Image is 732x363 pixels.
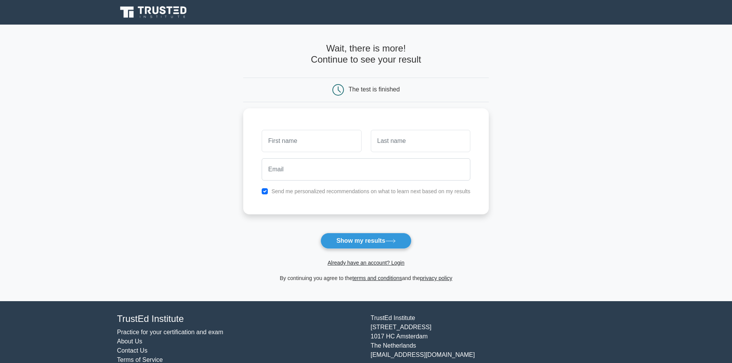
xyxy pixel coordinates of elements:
h4: TrustEd Institute [117,313,362,325]
a: terms and conditions [352,275,402,281]
a: About Us [117,338,143,345]
a: privacy policy [420,275,452,281]
a: Already have an account? Login [327,260,404,266]
input: Last name [371,130,470,152]
a: Contact Us [117,347,148,354]
h4: Wait, there is more! Continue to see your result [243,43,489,65]
label: Send me personalized recommendations on what to learn next based on my results [271,188,470,194]
a: Terms of Service [117,356,163,363]
input: Email [262,158,470,181]
div: The test is finished [349,86,400,93]
a: Practice for your certification and exam [117,329,224,335]
input: First name [262,130,361,152]
div: By continuing you agree to the and the [239,273,493,283]
button: Show my results [320,233,411,249]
